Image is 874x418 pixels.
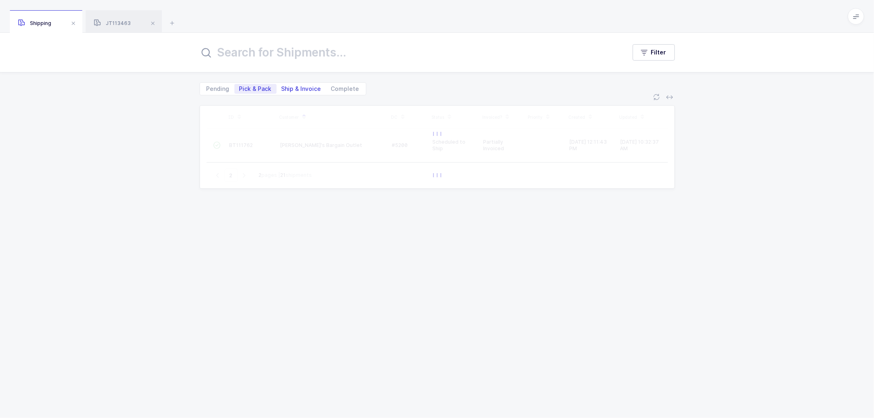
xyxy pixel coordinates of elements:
[207,86,229,92] span: Pending
[633,44,675,61] button: Filter
[651,48,666,56] span: Filter
[94,20,131,26] span: JT113463
[18,20,51,26] span: Shipping
[281,86,321,92] span: Ship & Invoice
[331,86,359,92] span: Complete
[200,43,616,62] input: Search for Shipments...
[239,86,272,92] span: Pick & Pack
